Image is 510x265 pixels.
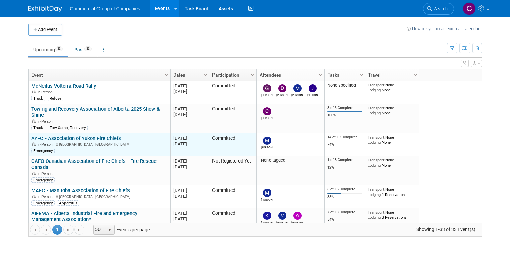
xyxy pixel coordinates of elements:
[463,2,476,15] img: Cole Mattern
[37,119,55,124] span: In-Person
[173,216,206,222] div: [DATE]
[164,72,169,78] span: Column Settings
[410,225,481,234] span: Showing 1-33 of 33 Event(s)
[32,172,36,175] img: In-Person Event
[327,158,362,163] div: 1 of 8 Complete
[203,72,208,78] span: Column Settings
[173,187,206,193] div: [DATE]
[432,6,448,11] span: Search
[187,158,189,164] span: -
[31,135,121,141] a: AYFC - Association of Yukon Fire Chiefs
[32,90,36,93] img: In-Person Event
[327,142,362,147] div: 74%
[209,156,256,185] td: Not Registered Yet
[307,92,318,97] div: Jason Fast
[368,187,385,192] span: Transport:
[368,192,382,197] span: Lodging:
[85,225,157,235] span: Events per page
[173,141,206,147] div: [DATE]
[187,136,189,141] span: -
[48,125,88,130] div: Tow &amp; Recovery
[173,210,206,216] div: [DATE]
[52,225,62,235] span: 1
[250,72,255,78] span: Column Settings
[293,84,302,92] img: Morgan MacKay
[368,106,416,115] div: None None
[173,69,205,81] a: Dates
[31,187,130,194] a: MAFC - Manitoba Association of Fire Chiefs
[37,172,55,176] span: In-Person
[261,220,273,224] div: Kelly Mayhew
[318,72,323,78] span: Column Settings
[173,193,206,199] div: [DATE]
[260,69,320,81] a: Attendees
[263,107,271,115] img: Cory Calahaisn
[368,140,382,145] span: Lodging:
[28,43,68,56] a: Upcoming33
[209,81,256,104] td: Committed
[412,69,419,79] a: Column Settings
[261,197,273,201] div: Mitch Mesenchuk
[327,165,362,170] div: 12%
[77,227,82,233] span: Go to the last page
[43,227,49,233] span: Go to the previous page
[37,195,55,199] span: In-Person
[31,200,55,206] div: Emergency
[32,195,36,198] img: In-Person Event
[173,112,206,117] div: [DATE]
[259,158,322,163] div: None tagged
[94,225,105,234] span: 50
[327,113,362,118] div: 100%
[57,200,79,206] div: Apparatus
[276,92,288,97] div: David West
[31,96,45,101] div: Truck
[359,72,364,78] span: Column Settings
[293,212,302,220] img: Adam Dingman
[327,195,362,199] div: 38%
[261,115,273,120] div: Cory Calahaisn
[327,83,362,88] div: None specified
[327,106,362,110] div: 3 of 3 Complete
[66,227,71,233] span: Go to the next page
[263,84,271,92] img: Gregg Stockdale
[368,215,382,220] span: Lodging:
[263,189,271,197] img: Mitch Mesenchuk
[368,88,382,92] span: Lodging:
[37,142,55,147] span: In-Person
[263,212,271,220] img: Kelly Mayhew
[368,83,416,92] div: None None
[209,104,256,133] td: Committed
[31,141,167,147] div: [GEOGRAPHIC_DATA], [GEOGRAPHIC_DATA]
[328,69,361,81] a: Tasks
[261,92,273,97] div: Gregg Stockdale
[327,187,362,192] div: 6 of 16 Complete
[413,72,418,78] span: Column Settings
[278,84,286,92] img: David West
[368,111,382,115] span: Lodging:
[368,83,385,87] span: Transport:
[368,210,385,215] span: Transport:
[173,158,206,164] div: [DATE]
[368,163,382,168] span: Lodging:
[32,227,38,233] span: Go to the first page
[28,24,62,36] button: Add Event
[263,137,271,145] img: Mike Feduniw
[291,220,303,224] div: Adam Dingman
[407,26,482,31] a: How to sync to an external calendar...
[249,69,256,79] a: Column Settings
[423,3,454,15] a: Search
[163,69,170,79] a: Column Settings
[31,158,157,171] a: CAFC Canadian Association of Fire Chiefs - Fire Rescue Canada
[209,133,256,156] td: Committed
[30,225,40,235] a: Go to the first page
[278,212,286,220] img: Mike Feduniw
[173,83,206,89] div: [DATE]
[48,96,63,101] div: Refuse
[31,106,160,118] a: Towing and Recovery Association of Alberta 2025 Show & Shine
[368,135,416,145] div: None None
[31,194,167,199] div: [GEOGRAPHIC_DATA], [GEOGRAPHIC_DATA]
[70,6,140,11] span: Commercial Group of Companies
[202,69,209,79] a: Column Settings
[173,135,206,141] div: [DATE]
[358,69,365,79] a: Column Settings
